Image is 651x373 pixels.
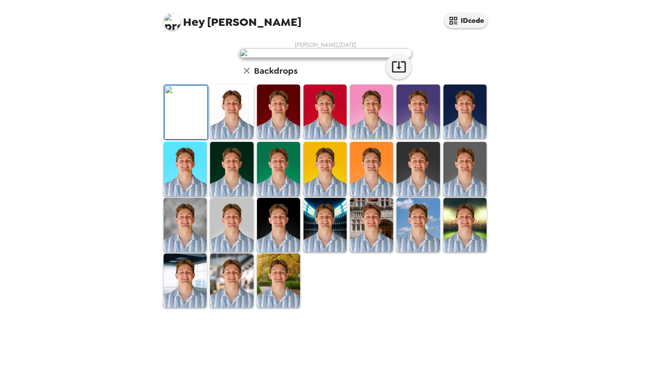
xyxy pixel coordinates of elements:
[444,13,487,28] button: IDcode
[164,85,208,139] img: Original
[164,13,181,30] img: profile pic
[254,64,298,78] h6: Backdrops
[183,14,205,30] span: Hey
[239,48,412,58] img: user
[295,41,356,48] span: [PERSON_NAME] , [DATE]
[164,9,301,28] span: [PERSON_NAME]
